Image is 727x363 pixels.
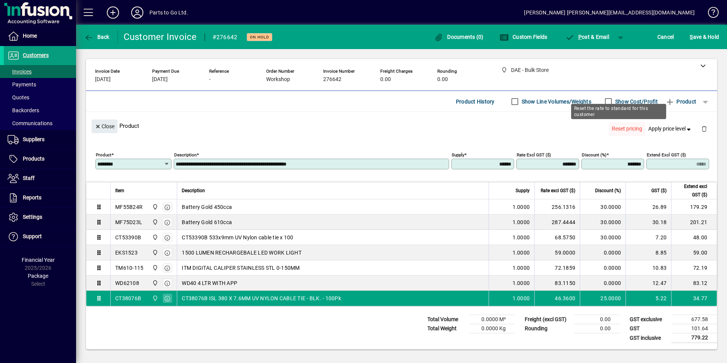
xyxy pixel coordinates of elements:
[4,150,76,169] a: Products
[580,230,625,245] td: 30.0000
[101,6,125,19] button: Add
[8,107,39,113] span: Backorders
[539,264,575,272] div: 72.1859
[614,98,658,105] label: Show Cost/Profit
[520,98,591,105] label: Show Line Volumes/Weights
[4,169,76,188] a: Staff
[626,315,671,324] td: GST exclusive
[574,324,620,333] td: 0.00
[4,208,76,227] a: Settings
[625,260,671,275] td: 10.83
[521,315,574,324] td: Freight (excl GST)
[76,30,118,44] app-page-header-button: Back
[671,324,717,333] td: 101.64
[115,186,124,195] span: Item
[182,279,237,287] span: WD40 4 LTR WITH APP
[676,182,707,199] span: Extend excl GST ($)
[150,279,159,287] span: DAE - Bulk Store
[651,186,667,195] span: GST ($)
[424,324,469,333] td: Total Weight
[380,76,391,83] span: 0.00
[23,233,42,239] span: Support
[4,78,76,91] a: Payments
[182,218,232,226] span: Battery Gold 610cca
[690,34,693,40] span: S
[125,6,149,19] button: Profile
[8,81,36,88] span: Payments
[539,279,575,287] div: 83.1150
[645,122,695,136] button: Apply price level
[671,215,717,230] td: 201.21
[4,117,76,130] a: Communications
[434,34,484,40] span: Documents (0)
[626,333,671,343] td: GST inclusive
[580,199,625,215] td: 30.0000
[580,215,625,230] td: 30.0000
[8,120,52,126] span: Communications
[23,214,42,220] span: Settings
[150,203,159,211] span: DAE - Bulk Store
[625,275,671,291] td: 12.47
[28,273,48,279] span: Package
[209,76,211,83] span: -
[671,230,717,245] td: 48.00
[578,34,582,40] span: P
[541,186,575,195] span: Rate excl GST ($)
[4,188,76,207] a: Reports
[95,120,114,133] span: Close
[671,275,717,291] td: 83.12
[513,279,530,287] span: 1.0000
[182,295,341,302] span: CT38076B ISL 380 X 7.6MM UV NYLON CABLE TIE - BLK. - 100Pk
[469,324,515,333] td: 0.0000 Kg
[513,234,530,241] span: 1.0000
[513,264,530,272] span: 1.0000
[82,30,111,44] button: Back
[8,94,29,100] span: Quotes
[539,249,575,256] div: 59.0000
[513,249,530,256] span: 1.0000
[539,234,575,241] div: 68.5750
[539,203,575,211] div: 256.1316
[437,76,448,83] span: 0.00
[115,295,141,302] div: CT38076B
[23,175,35,181] span: Staff
[213,31,238,43] div: #276642
[174,152,197,158] mat-label: Description
[513,218,530,226] span: 1.0000
[453,95,498,108] button: Product History
[625,245,671,260] td: 8.85
[115,249,138,256] div: EKS1523
[625,291,671,306] td: 5.22
[23,156,44,162] span: Products
[521,324,574,333] td: Rounding
[90,123,119,129] app-page-header-button: Close
[86,112,717,140] div: Product
[625,230,671,245] td: 7.20
[648,125,692,133] span: Apply price level
[595,186,621,195] span: Discount (%)
[92,119,117,133] button: Close
[561,30,613,44] button: Post & Email
[4,65,76,78] a: Invoices
[626,324,671,333] td: GST
[671,245,717,260] td: 59.00
[517,152,551,158] mat-label: Rate excl GST ($)
[182,264,300,272] span: ITM DIGITAL CALIPER STAINLESS STL 0-150MM
[150,218,159,226] span: DAE - Bulk Store
[498,30,549,44] button: Custom Fields
[452,152,464,158] mat-label: Supply
[4,227,76,246] a: Support
[671,260,717,275] td: 72.19
[250,35,269,40] span: On hold
[539,218,575,226] div: 287.4444
[182,249,302,256] span: 1500 LUMEN RECHARGEBALE LED WORK LIGHT
[115,264,143,272] div: TM610-115
[456,96,495,108] span: Product History
[662,95,700,108] button: Product
[671,315,717,324] td: 677.58
[656,30,676,44] button: Cancel
[469,315,515,324] td: 0.0000 M³
[150,294,159,302] span: DAE - Bulk Store
[500,34,548,40] span: Custom Fields
[516,186,530,195] span: Supply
